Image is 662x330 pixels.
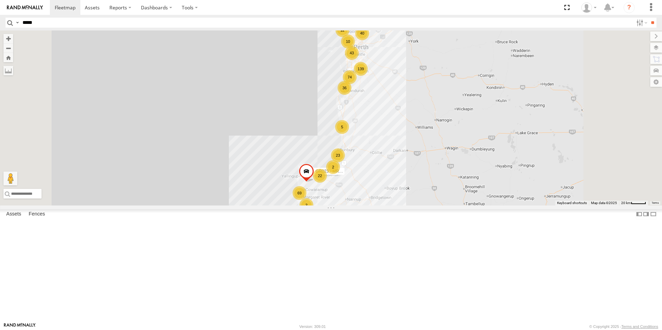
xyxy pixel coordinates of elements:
[313,169,327,183] div: 22
[3,209,25,219] label: Assets
[345,46,359,60] div: 43
[621,201,631,205] span: 20 km
[3,43,13,53] button: Zoom out
[650,77,662,87] label: Map Settings
[25,209,48,219] label: Fences
[331,148,345,162] div: 23
[650,209,657,219] label: Hide Summary Table
[579,2,599,13] div: Graham Broom
[299,198,313,212] div: 2
[336,23,349,37] div: 12
[557,201,587,205] button: Keyboard shortcuts
[652,202,659,204] a: Terms (opens in new tab)
[621,324,658,329] a: Terms and Conditions
[636,209,643,219] label: Dock Summary Table to the Left
[4,323,36,330] a: Visit our Website
[3,34,13,43] button: Zoom in
[326,160,340,174] div: 2
[589,324,658,329] div: © Copyright 2025 -
[15,18,20,28] label: Search Query
[634,18,648,28] label: Search Filter Options
[3,53,13,62] button: Zoom Home
[341,35,355,48] div: 10
[3,172,17,185] button: Drag Pegman onto the map to open Street View
[293,186,306,200] div: 69
[3,66,13,75] label: Measure
[591,201,617,205] span: Map data ©2025
[643,209,650,219] label: Dock Summary Table to the Right
[624,2,635,13] i: ?
[343,70,357,84] div: 74
[619,201,648,205] button: Map Scale: 20 km per 40 pixels
[355,26,369,40] div: 40
[7,5,43,10] img: rand-logo.svg
[338,81,351,95] div: 36
[299,324,326,329] div: Version: 309.01
[335,120,349,134] div: 5
[354,62,368,76] div: 139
